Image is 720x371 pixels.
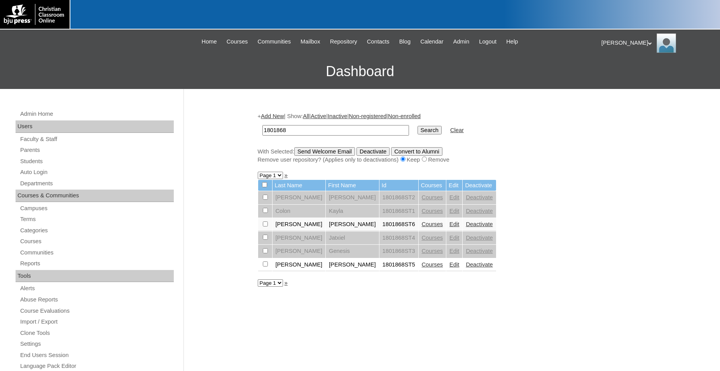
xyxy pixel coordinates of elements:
[19,361,174,371] a: Language Pack Editor
[463,180,496,191] td: Deactivate
[311,113,326,119] a: Active
[4,54,716,89] h3: Dashboard
[395,37,414,46] a: Blog
[19,237,174,246] a: Courses
[326,205,379,218] td: Kayla
[19,284,174,293] a: Alerts
[223,37,252,46] a: Courses
[273,191,326,204] td: [PERSON_NAME]
[449,235,459,241] a: Edit
[379,205,418,218] td: 1801868ST1
[349,113,386,119] a: Non-registered
[303,113,309,119] a: All
[502,37,522,46] a: Help
[273,245,326,258] td: [PERSON_NAME]
[198,37,221,46] a: Home
[391,147,442,156] input: Convert to Alumni
[449,261,459,268] a: Edit
[330,37,357,46] span: Repository
[446,180,462,191] td: Edit
[19,295,174,305] a: Abuse Reports
[453,37,470,46] span: Admin
[326,180,379,191] td: First Name
[326,37,361,46] a: Repository
[379,232,418,245] td: 1801868ST4
[449,37,474,46] a: Admin
[294,147,355,156] input: Send Welcome Email
[449,208,459,214] a: Edit
[273,232,326,245] td: [PERSON_NAME]
[19,259,174,268] a: Reports
[19,134,174,144] a: Faculty & Staff
[466,235,493,241] a: Deactivate
[422,235,443,241] a: Courses
[379,245,418,258] td: 1801868ST3
[258,156,643,164] div: Remove user repository? (Applies only to deactivations) Keep Remove
[19,339,174,349] a: Settings
[422,194,443,200] a: Courses
[16,190,174,202] div: Courses & Communities
[466,261,493,268] a: Deactivate
[422,208,443,214] a: Courses
[449,194,459,200] a: Edit
[657,33,676,53] img: Jonelle Rodriguez
[285,280,288,286] a: »
[379,191,418,204] td: 1801868ST2
[19,145,174,155] a: Parents
[388,113,421,119] a: Non-enrolled
[4,4,66,25] img: logo-white.png
[450,127,464,133] a: Clear
[326,191,379,204] td: [PERSON_NAME]
[416,37,447,46] a: Calendar
[357,147,390,156] input: Deactivate
[422,248,443,254] a: Courses
[326,258,379,272] td: [PERSON_NAME]
[19,317,174,327] a: Import / Export
[261,113,284,119] a: Add New
[202,37,217,46] span: Home
[466,221,493,227] a: Deactivate
[479,37,496,46] span: Logout
[422,261,443,268] a: Courses
[273,258,326,272] td: [PERSON_NAME]
[367,37,390,46] span: Contacts
[399,37,411,46] span: Blog
[253,37,295,46] a: Communities
[328,113,348,119] a: Inactive
[363,37,393,46] a: Contacts
[19,350,174,360] a: End Users Session
[285,172,288,178] a: »
[326,218,379,231] td: [PERSON_NAME]
[16,120,174,133] div: Users
[19,204,174,213] a: Campuses
[19,167,174,177] a: Auto Login
[16,270,174,282] div: Tools
[19,248,174,258] a: Communities
[379,258,418,272] td: 1801868ST5
[19,157,174,166] a: Students
[19,226,174,235] a: Categories
[273,180,326,191] td: Last Name
[466,194,493,200] a: Deactivate
[506,37,518,46] span: Help
[326,245,379,258] td: Genesis
[273,205,326,218] td: Colon
[466,248,493,254] a: Deactivate
[258,112,643,164] div: + | Show: | | | |
[19,179,174,188] a: Departments
[19,306,174,316] a: Course Evaluations
[326,232,379,245] td: Jatxiel
[273,218,326,231] td: [PERSON_NAME]
[262,125,409,136] input: Search
[418,126,442,134] input: Search
[601,33,712,53] div: [PERSON_NAME]
[297,37,324,46] a: Mailbox
[19,109,174,119] a: Admin Home
[475,37,500,46] a: Logout
[257,37,291,46] span: Communities
[466,208,493,214] a: Deactivate
[301,37,320,46] span: Mailbox
[379,218,418,231] td: 1801868ST6
[420,37,443,46] span: Calendar
[19,214,174,224] a: Terms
